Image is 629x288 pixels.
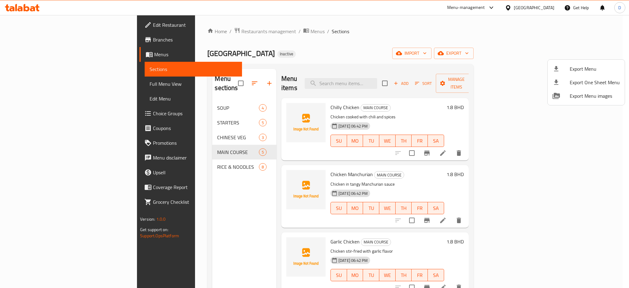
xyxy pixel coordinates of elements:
span: Export Menu images [570,92,620,100]
li: Export Menu images [548,89,625,103]
span: Export One Sheet Menu [570,79,620,86]
li: Export menu items [548,62,625,76]
li: Export one sheet menu items [548,76,625,89]
span: Export Menu [570,65,620,73]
